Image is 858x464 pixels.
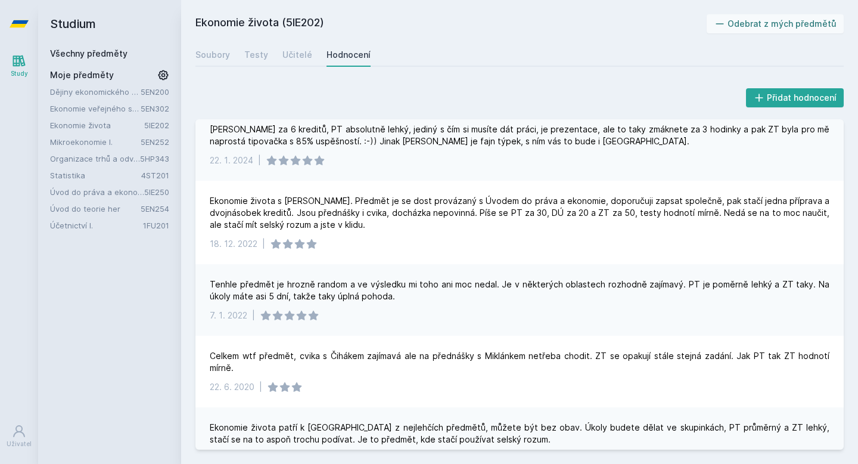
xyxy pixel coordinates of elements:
[258,154,261,166] div: |
[50,119,144,131] a: Ekonomie života
[50,103,141,115] a: Ekonomie veřejného sektoru
[50,153,140,165] a: Organizace trhů a odvětví pohledem manažerů
[143,221,169,230] a: 1FU201
[210,195,829,231] div: Ekonomie života s [PERSON_NAME]. Předmět je se dost provázaný s Úvodem do práva a ekonomie, dopor...
[141,204,169,214] a: 5EN254
[252,310,255,321] div: |
[50,136,141,148] a: Mikroekonomie I.
[282,43,312,67] a: Učitelé
[50,169,141,181] a: Statistika
[144,120,169,130] a: 5IE202
[50,86,141,98] a: Dějiny ekonomického myšlení
[210,238,257,250] div: 18. 12. 2022
[210,422,829,446] div: Ekonomie života patří k [GEOGRAPHIC_DATA] z nejlehčích předmětů, můžete být bez obav. Úkoly budet...
[141,137,169,147] a: 5EN252
[746,88,844,107] button: Přidat hodnocení
[50,69,114,81] span: Moje předměty
[210,123,829,147] div: [PERSON_NAME] za 6 kreditů, PT absolutně lehký, jediný s čím si musíte dát práci, je prezentace, ...
[50,186,144,198] a: Úvod do práva a ekonomie
[195,49,230,61] div: Soubory
[210,154,253,166] div: 22. 1. 2024
[244,43,268,67] a: Testy
[11,69,28,78] div: Study
[141,87,169,97] a: 5EN200
[195,43,230,67] a: Soubory
[210,279,829,302] div: Tenhle předmět je hrozně random a ve výsledku mi toho ani moc nedal. Je v některých oblastech roz...
[50,219,143,231] a: Účetnictví I.
[141,171,169,180] a: 4ST201
[7,440,32,448] div: Uživatel
[141,104,169,113] a: 5EN302
[210,310,247,321] div: 7. 1. 2022
[262,238,265,250] div: |
[140,154,169,163] a: 5HP343
[259,381,262,393] div: |
[327,49,371,61] div: Hodnocení
[2,48,36,84] a: Study
[210,350,829,374] div: Celkem wtf předmět, cvika s Čihákem zajímavá ale na přednášky s Miklánkem netřeba chodit. ZT se o...
[2,418,36,454] a: Uživatel
[144,187,169,197] a: 5IE250
[210,381,254,393] div: 22. 6. 2020
[244,49,268,61] div: Testy
[50,48,128,58] a: Všechny předměty
[195,14,707,33] h2: Ekonomie života (5IE202)
[707,14,844,33] button: Odebrat z mých předmětů
[282,49,312,61] div: Učitelé
[327,43,371,67] a: Hodnocení
[50,203,141,215] a: Úvod do teorie her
